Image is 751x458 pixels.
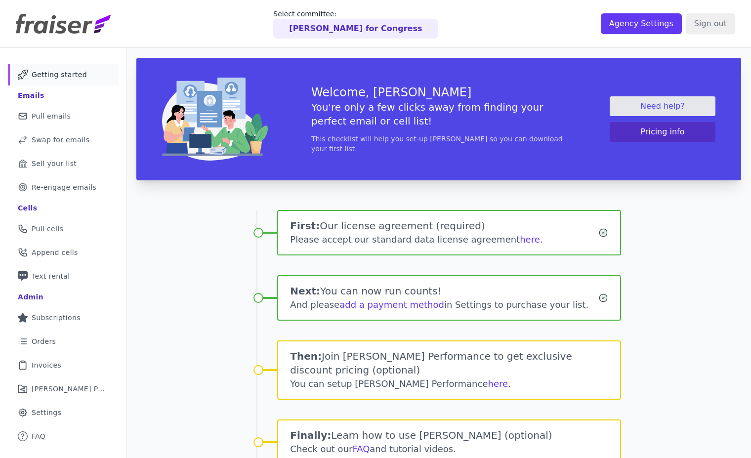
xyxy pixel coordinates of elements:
[8,64,118,85] a: Getting started
[32,313,81,323] span: Subscriptions
[290,349,608,377] h1: Join [PERSON_NAME] Performance to get exclusive discount pricing (optional)
[273,9,438,39] a: Select committee: [PERSON_NAME] for Congress
[32,271,70,281] span: Text rental
[311,100,566,128] h5: You're only a few clicks away from finding your perfect email or cell list!
[8,176,118,198] a: Re-engage emails
[290,285,320,297] span: Next:
[32,135,89,145] span: Swap for emails
[290,219,598,233] h1: Our license agreement (required)
[8,105,118,127] a: Pull emails
[290,350,322,362] span: Then:
[311,134,566,154] p: This checklist will help you set-up [PERSON_NAME] so you can download your first list.
[18,90,44,100] div: Emails
[8,425,118,447] a: FAQ
[610,96,715,116] a: Need help?
[289,23,422,35] p: [PERSON_NAME] for Congress
[290,442,608,456] div: Check out our and tutorial videos.
[32,431,45,441] span: FAQ
[32,336,56,346] span: Orders
[488,378,508,389] a: here
[290,220,320,232] span: First:
[8,378,118,400] a: [PERSON_NAME] Performance
[8,242,118,263] a: Append cells
[32,384,106,394] span: [PERSON_NAME] Performance
[32,224,63,234] span: Pull cells
[32,248,78,257] span: Append cells
[8,354,118,376] a: Invoices
[8,153,118,174] a: Sell your list
[273,9,438,19] p: Select committee:
[32,70,87,80] span: Getting started
[8,331,118,352] a: Orders
[32,159,77,168] span: Sell your list
[311,84,566,100] h3: Welcome, [PERSON_NAME]
[290,233,598,247] div: Please accept our standard data license agreement
[290,298,598,312] div: And please in Settings to purchase your list.
[601,13,682,34] input: Agency Settings
[8,218,118,240] a: Pull cells
[32,182,96,192] span: Re-engage emails
[32,360,61,370] span: Invoices
[290,284,598,298] h1: You can now run counts!
[32,408,61,417] span: Settings
[16,14,111,34] img: Fraiser Logo
[8,307,118,329] a: Subscriptions
[290,428,608,442] h1: Learn how to use [PERSON_NAME] (optional)
[8,402,118,423] a: Settings
[290,429,331,441] span: Finally:
[32,111,71,121] span: Pull emails
[18,292,43,302] div: Admin
[686,13,735,34] input: Sign out
[18,203,37,213] div: Cells
[290,377,608,391] div: You can setup [PERSON_NAME] Performance .
[610,122,715,142] button: Pricing info
[352,444,370,454] a: FAQ
[339,299,444,310] a: add a payment method
[8,265,118,287] a: Text rental
[8,129,118,151] a: Swap for emails
[162,78,268,161] img: img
